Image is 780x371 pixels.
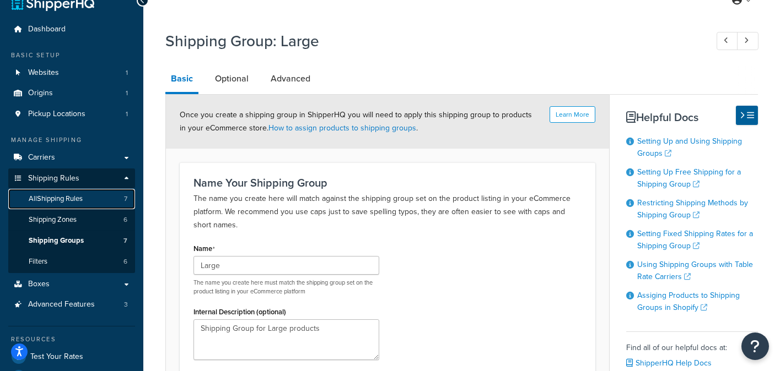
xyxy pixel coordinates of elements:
[8,294,135,315] li: Advanced Features
[265,66,316,92] a: Advanced
[8,210,135,230] a: Shipping Zones6
[8,63,135,83] li: Websites
[717,32,738,50] a: Previous Record
[28,280,50,289] span: Boxes
[193,192,582,232] p: The name you create here will match against the shipping group set on the product listing in your...
[28,174,79,183] span: Shipping Rules
[736,106,758,125] button: Hide Help Docs
[8,335,135,344] div: Resources
[637,166,741,190] a: Setting Up Free Shipping for a Shipping Group
[193,308,286,316] label: Internal Description (optional)
[28,25,66,34] span: Dashboard
[28,89,53,98] span: Origins
[8,135,135,145] div: Manage Shipping
[550,106,595,123] button: Learn More
[8,63,135,83] a: Websites1
[165,30,696,52] h1: Shipping Group: Large
[8,19,135,40] a: Dashboard
[29,215,77,225] span: Shipping Zones
[123,215,127,225] span: 6
[626,357,712,369] a: ShipperHQ Help Docs
[8,252,135,272] li: Filters
[8,274,135,294] a: Boxes
[8,51,135,60] div: Basic Setup
[165,66,198,94] a: Basic
[28,68,59,78] span: Websites
[8,168,135,273] li: Shipping Rules
[8,83,135,103] li: Origins
[180,109,532,134] span: Once you create a shipping group in ShipperHQ you will need to apply this shipping group to produ...
[123,257,127,266] span: 6
[637,259,753,282] a: Using Shipping Groups with Table Rate Carriers
[126,110,128,119] span: 1
[737,32,759,50] a: Next Record
[29,236,84,245] span: Shipping Groups
[28,110,85,119] span: Pickup Locations
[126,89,128,98] span: 1
[637,290,740,313] a: Assiging Products to Shipping Groups in Shopify
[8,252,135,272] a: Filters6
[268,122,416,134] a: How to assign products to shipping groups
[29,194,83,204] span: All Shipping Rules
[126,68,128,78] span: 1
[28,300,95,309] span: Advanced Features
[8,294,135,315] a: Advanced Features3
[28,153,55,162] span: Carriers
[8,231,135,251] li: Shipping Groups
[123,236,127,245] span: 7
[741,332,769,360] button: Open Resource Center
[8,148,135,168] a: Carriers
[124,300,128,309] span: 3
[8,168,135,189] a: Shipping Rules
[8,231,135,251] a: Shipping Groups7
[193,177,582,189] h3: Name Your Shipping Group
[209,66,254,92] a: Optional
[8,83,135,103] a: Origins1
[124,194,127,204] span: 7
[8,347,135,367] a: Test Your Rates
[193,244,215,253] label: Name
[193,279,379,296] p: The name you create here must match the shipping group set on the product listing in your eCommer...
[8,104,135,124] a: Pickup Locations1
[8,189,135,209] a: AllShipping Rules7
[637,228,753,252] a: Setting Fixed Shipping Rates for a Shipping Group
[29,257,47,266] span: Filters
[637,135,742,159] a: Setting Up and Using Shipping Groups
[30,352,83,362] span: Test Your Rates
[626,111,758,123] h3: Helpful Docs
[8,210,135,230] li: Shipping Zones
[626,331,758,371] div: Find all of our helpful docs at:
[193,319,379,360] textarea: Shipping Group for Large products
[637,197,748,221] a: Restricting Shipping Methods by Shipping Group
[8,104,135,124] li: Pickup Locations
